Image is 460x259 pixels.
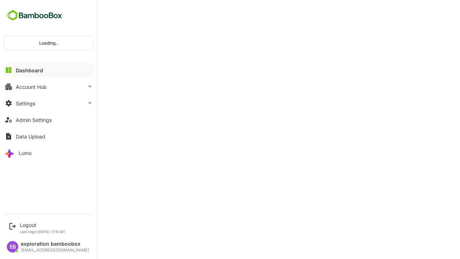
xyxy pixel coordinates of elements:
[4,36,93,50] div: Loading..
[16,84,47,90] div: Account Hub
[20,222,65,228] div: Logout
[4,146,93,160] button: Lumo
[16,133,45,140] div: Data Upload
[4,9,64,22] img: BambooboxFullLogoMark.5f36c76dfaba33ec1ec1367b70bb1252.svg
[7,241,18,253] div: EB
[21,248,89,253] div: [EMAIL_ADDRESS][DOMAIN_NAME]
[4,79,93,94] button: Account Hub
[16,100,35,106] div: Settings
[4,63,93,77] button: Dashboard
[4,113,93,127] button: Admin Settings
[19,150,32,156] div: Lumo
[4,96,93,110] button: Settings
[16,67,43,73] div: Dashboard
[20,230,65,234] p: Last login: [DATE] 11:19 IST
[4,129,93,144] button: Data Upload
[16,117,52,123] div: Admin Settings
[21,241,89,247] div: exploration bamboobox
